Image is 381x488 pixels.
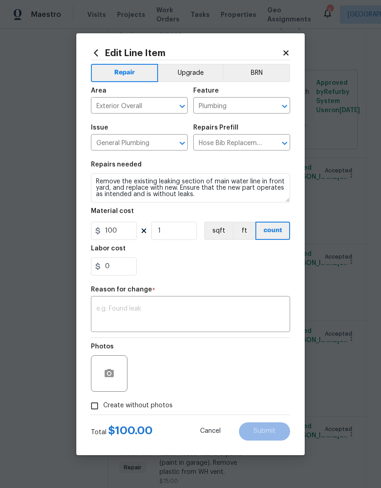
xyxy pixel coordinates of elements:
span: Create without photos [103,401,173,410]
h5: Material cost [91,208,134,214]
button: Repair [91,64,158,82]
h5: Repairs Prefill [193,125,238,131]
button: Open [176,100,189,113]
button: sqft [204,222,233,240]
button: Open [278,137,291,150]
button: Open [176,137,189,150]
button: Submit [239,422,290,441]
h5: Reason for change [91,286,152,293]
h2: Edit Line Item [91,48,282,58]
button: Cancel [185,422,235,441]
button: count [255,222,290,240]
button: Upgrade [158,64,223,82]
h5: Repairs needed [91,161,142,168]
h5: Feature [193,88,219,94]
button: Open [278,100,291,113]
button: BRN [223,64,290,82]
button: ft [233,222,255,240]
h5: Labor cost [91,245,126,252]
h5: Area [91,88,106,94]
h5: Photos [91,343,114,350]
h5: Issue [91,125,108,131]
span: $ 100.00 [108,425,153,436]
span: Submit [254,428,275,435]
span: Cancel [200,428,221,435]
div: Total [91,426,153,437]
textarea: Remove the existing leaking section of main water line in front yard, and replace with new. Ensur... [91,173,290,202]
